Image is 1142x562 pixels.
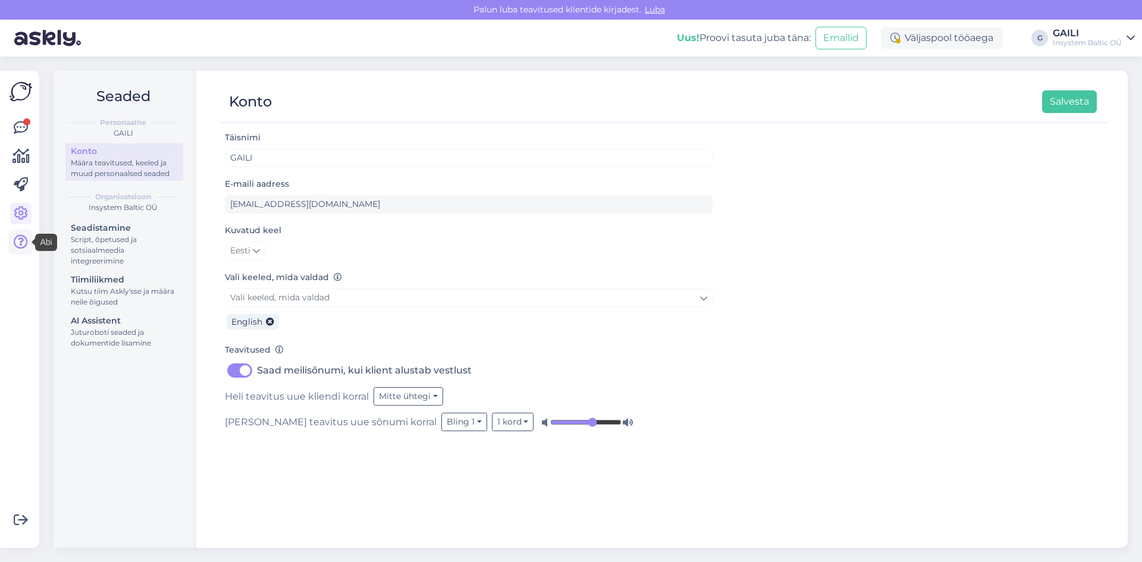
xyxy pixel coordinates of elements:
label: Vali keeled, mida valdad [225,271,342,284]
h2: Seaded [63,85,183,108]
button: Emailid [815,27,867,49]
div: Insystem Baltic OÜ [63,202,183,213]
label: E-maili aadress [225,178,289,190]
div: Juturoboti seaded ja dokumentide lisamine [71,327,178,348]
label: Täisnimi [225,131,261,144]
a: TiimiliikmedKutsu tiim Askly'sse ja määra neile õigused [65,272,183,309]
b: Uus! [677,32,699,43]
span: Luba [641,4,669,15]
div: Konto [229,90,272,113]
a: Vali keeled, mida valdad [225,288,713,307]
div: Seadistamine [71,222,178,234]
img: Askly Logo [10,80,32,103]
input: Sisesta e-maili aadress [225,195,713,214]
button: Salvesta [1042,90,1097,113]
div: Väljaspool tööaega [881,27,1003,49]
label: Kuvatud keel [225,224,281,237]
div: GAILI [63,128,183,139]
div: Tiimiliikmed [71,274,178,286]
a: AI AssistentJuturoboti seaded ja dokumentide lisamine [65,313,183,350]
span: Eesti [230,244,250,258]
div: AI Assistent [71,315,178,327]
label: Teavitused [225,344,284,356]
div: Abi [35,234,57,251]
div: G [1031,30,1048,46]
div: [PERSON_NAME] teavitus uue sõnumi korral [225,413,713,431]
input: Sisesta nimi [225,149,713,167]
div: GAILI [1053,29,1122,38]
b: Organisatsioon [95,191,151,202]
span: Vali keeled, mida valdad [230,292,330,303]
a: SeadistamineScript, õpetused ja sotsiaalmeedia integreerimine [65,220,183,268]
div: Script, õpetused ja sotsiaalmeedia integreerimine [71,234,178,266]
div: Konto [71,145,178,158]
a: Eesti [225,241,265,260]
button: Mitte ühtegi [374,387,443,406]
div: Insystem Baltic OÜ [1053,38,1122,48]
div: Heli teavitus uue kliendi korral [225,387,713,406]
label: Saad meilisõnumi, kui klient alustab vestlust [257,361,472,380]
div: Proovi tasuta juba täna: [677,31,811,45]
b: Personaalne [100,117,146,128]
a: GAILIInsystem Baltic OÜ [1053,29,1135,48]
button: Bling 1 [441,413,487,431]
a: KontoMäära teavitused, keeled ja muud personaalsed seaded [65,143,183,181]
button: 1 kord [492,413,534,431]
div: Määra teavitused, keeled ja muud personaalsed seaded [71,158,178,179]
span: English [231,316,262,327]
div: Kutsu tiim Askly'sse ja määra neile õigused [71,286,178,307]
